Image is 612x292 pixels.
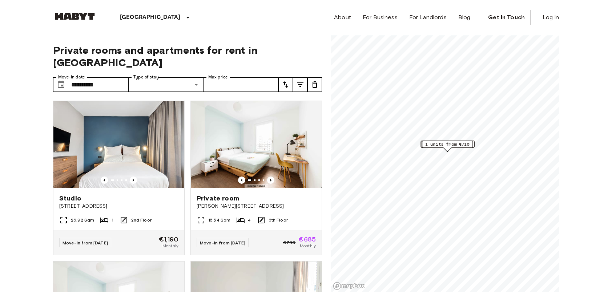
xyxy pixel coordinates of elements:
[130,177,137,184] button: Previous image
[293,77,307,92] button: tune
[59,203,178,210] span: [STREET_ADDRESS]
[363,13,398,22] a: For Business
[421,141,475,152] div: Map marker
[208,74,228,80] label: Max price
[208,217,230,223] span: 15.54 Sqm
[307,77,322,92] button: tune
[543,13,559,22] a: Log in
[238,177,245,184] button: Previous image
[53,13,97,20] img: Habyt
[267,177,274,184] button: Previous image
[334,13,351,22] a: About
[422,141,473,152] div: Map marker
[191,101,322,188] img: Marketing picture of unit DE-01-09-020-02Q
[425,141,470,147] span: 1 units from €710
[162,243,178,249] span: Monthly
[190,101,322,255] a: Marketing picture of unit DE-01-09-020-02QPrevious imagePrevious imagePrivate room[PERSON_NAME][S...
[53,101,184,188] img: Marketing picture of unit DE-01-480-214-01
[197,194,239,203] span: Private room
[421,141,474,152] div: Map marker
[53,101,185,255] a: Marketing picture of unit DE-01-480-214-01Previous imagePrevious imageStudio[STREET_ADDRESS]26.92...
[58,74,85,80] label: Move-in date
[200,240,245,246] span: Move-in from [DATE]
[409,13,447,22] a: For Landlords
[133,74,159,80] label: Type of stay
[298,236,316,243] span: €685
[300,243,316,249] span: Monthly
[63,240,108,246] span: Move-in from [DATE]
[53,44,322,69] span: Private rooms and apartments for rent in [GEOGRAPHIC_DATA]
[458,13,471,22] a: Blog
[283,239,296,246] span: €760
[159,236,178,243] span: €1,190
[278,77,293,92] button: tune
[59,194,81,203] span: Studio
[131,217,152,223] span: 2nd Floor
[71,217,94,223] span: 26.92 Sqm
[482,10,531,25] a: Get in Touch
[333,282,365,290] a: Mapbox logo
[269,217,288,223] span: 6th Floor
[248,217,251,223] span: 4
[120,13,181,22] p: [GEOGRAPHIC_DATA]
[197,203,316,210] span: [PERSON_NAME][STREET_ADDRESS]
[101,177,108,184] button: Previous image
[112,217,113,223] span: 1
[54,77,68,92] button: Choose date, selected date is 1 Nov 2025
